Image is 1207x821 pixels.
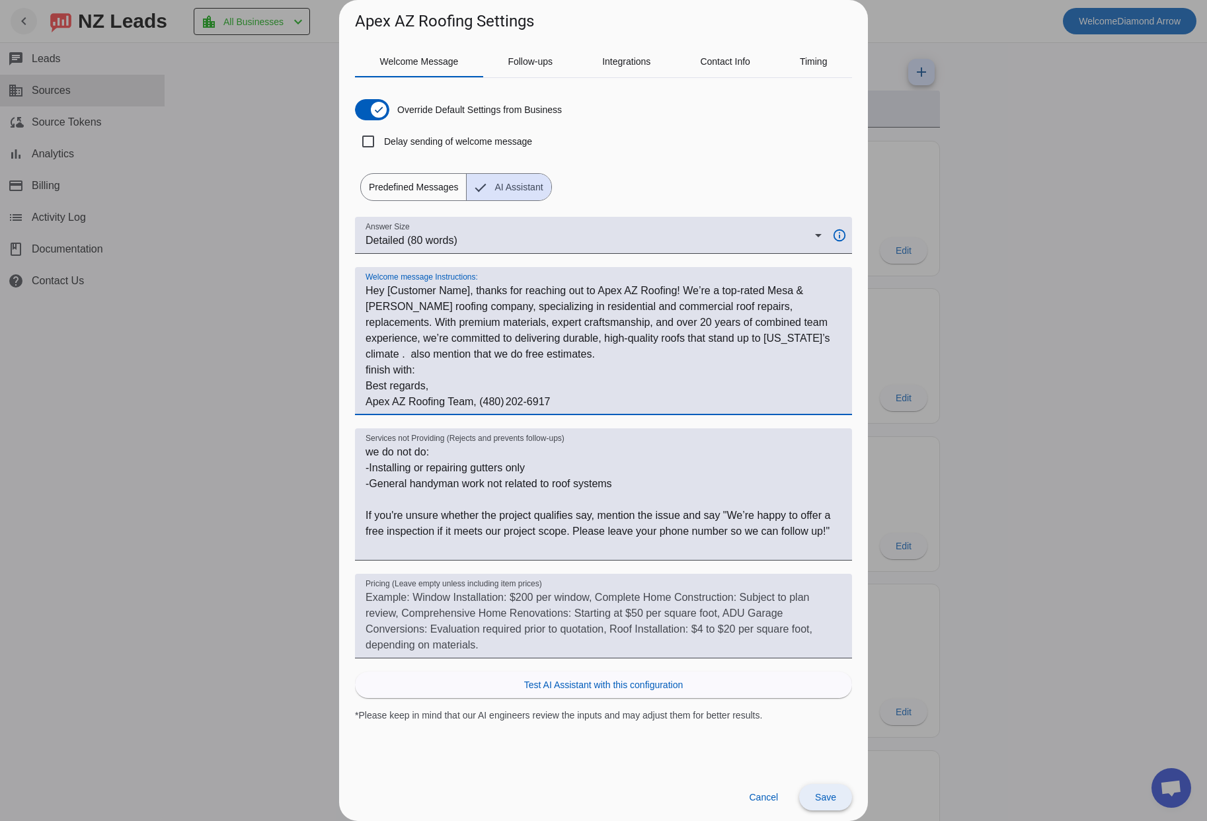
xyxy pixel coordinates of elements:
[366,273,478,282] mat-label: Welcome message Instructions:
[366,223,410,231] mat-label: Answer Size
[355,11,534,32] h1: Apex AZ Roofing Settings
[800,57,828,66] span: Timing
[700,57,750,66] span: Contact Info
[799,784,852,810] button: Save
[355,709,852,722] div: *Please keep in mind that our AI engineers review the inputs and may adjust them for better results.
[815,792,836,802] span: Save
[366,235,457,246] span: Detailed (80 words)
[380,57,459,66] span: Welcome Message
[524,678,683,691] span: Test AI Assistant with this configuration
[361,174,466,200] span: Predefined Messages
[366,434,565,443] mat-label: Services not Providing (Rejects and prevents follow-ups)
[395,103,562,116] label: Override Default Settings from Business
[366,580,542,588] mat-label: Pricing (Leave empty unless including item prices)
[381,135,532,148] label: Delay sending of welcome message
[824,228,852,243] mat-icon: info_outline
[487,174,551,200] span: AI Assistant
[738,784,789,810] button: Cancel
[508,57,553,66] span: Follow-ups
[602,57,650,66] span: Integrations
[749,792,778,802] span: Cancel
[355,672,852,698] button: Test AI Assistant with this configuration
